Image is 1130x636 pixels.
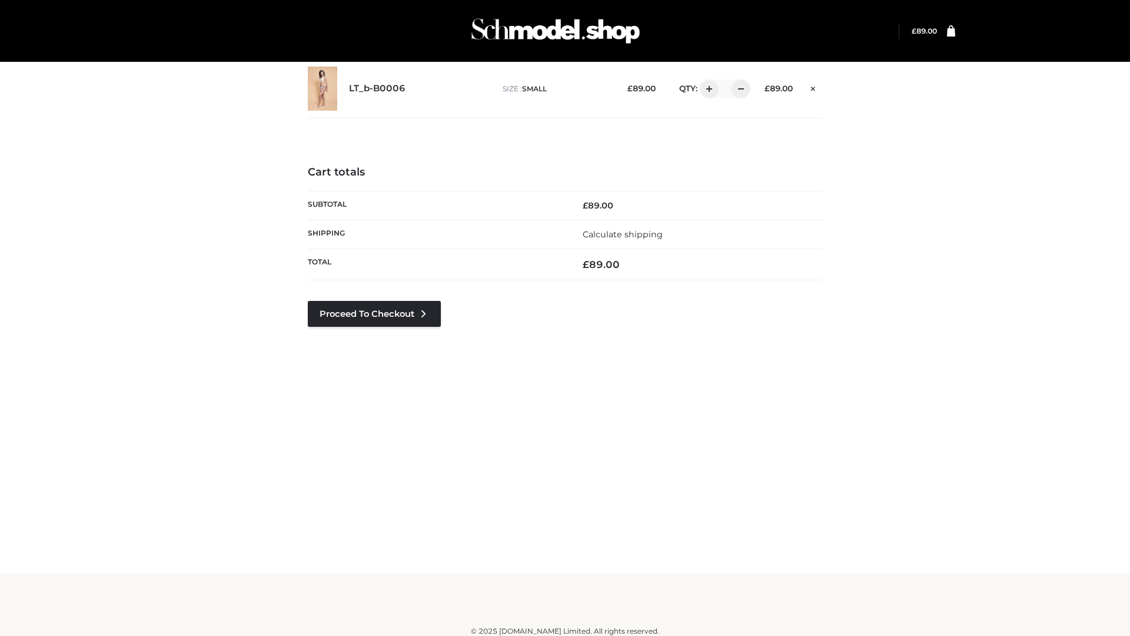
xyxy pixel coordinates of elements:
a: Remove this item [805,79,822,95]
a: LT_b-B0006 [349,83,406,94]
a: Proceed to Checkout [308,301,441,327]
bdi: 89.00 [912,26,937,35]
bdi: 89.00 [583,259,620,270]
a: £89.00 [912,26,937,35]
span: £ [583,200,588,211]
div: QTY: [667,79,746,98]
a: Calculate shipping [583,229,663,240]
th: Total [308,249,565,280]
bdi: 89.00 [583,200,613,211]
th: Subtotal [308,191,565,220]
th: Shipping [308,220,565,249]
bdi: 89.00 [765,84,793,93]
span: SMALL [522,84,547,93]
p: size : [503,84,609,94]
span: £ [583,259,589,270]
span: £ [912,26,916,35]
img: Schmodel Admin 964 [467,8,644,54]
h4: Cart totals [308,166,822,179]
span: £ [765,84,770,93]
span: £ [627,84,633,93]
bdi: 89.00 [627,84,656,93]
